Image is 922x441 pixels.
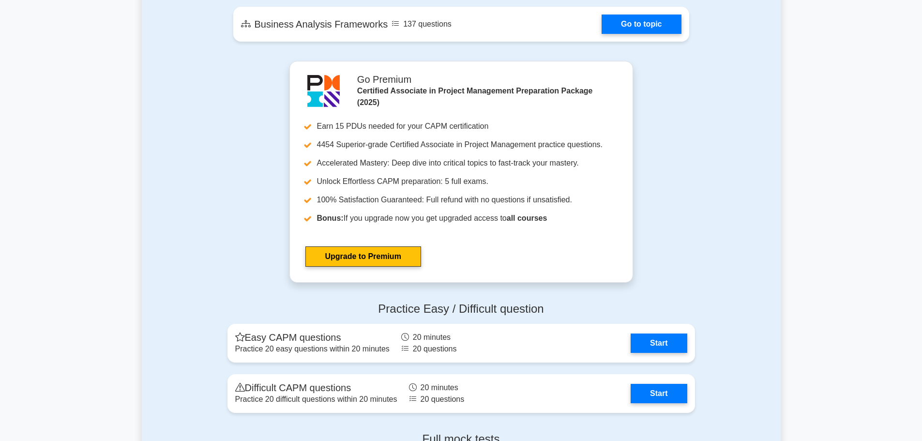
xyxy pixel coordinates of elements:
a: Upgrade to Premium [305,246,421,267]
a: Go to topic [602,15,681,34]
h4: Practice Easy / Difficult question [227,302,695,316]
a: Start [631,334,687,353]
a: Start [631,384,687,403]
